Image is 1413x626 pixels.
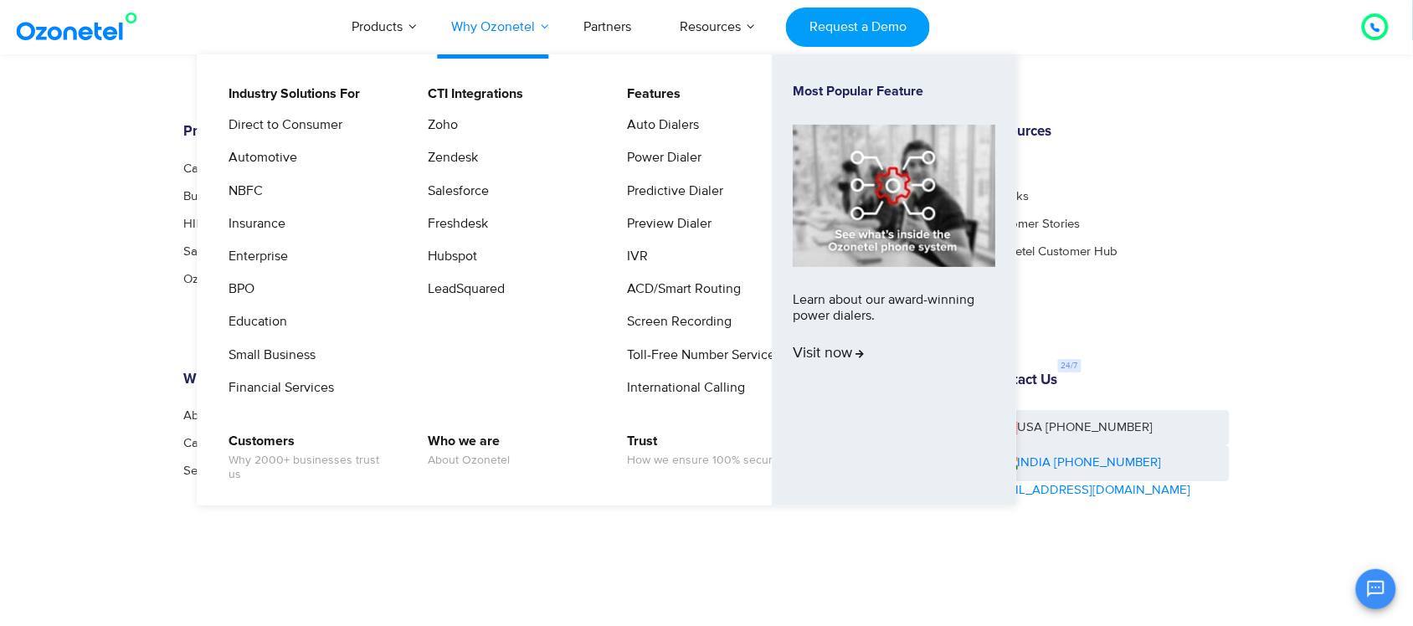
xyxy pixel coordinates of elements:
a: Direct to Consumer [218,115,345,136]
a: Hubspot [418,246,480,267]
a: Power Dialer [617,147,705,168]
a: Sales Dialer Solution [183,245,295,258]
span: Visit now [794,345,865,363]
a: Business Phone System [183,190,312,203]
h6: Products [183,124,426,141]
a: Salesforce [418,181,492,202]
h6: Why Ozonetel [183,372,426,388]
a: Enterprise [218,246,290,267]
a: HIPAA Compliant Call Center [183,218,341,230]
a: Request a Demo [786,8,929,47]
span: How we ensure 100% security [628,454,785,468]
a: Security & Compliance [183,464,306,477]
a: CTI Integrations [418,84,527,105]
a: LeadSquared [418,279,508,300]
a: Financial Services [218,377,337,398]
span: Why 2000+ businesses trust us [229,454,393,482]
button: Open chat [1356,569,1396,609]
a: NBFC [218,181,265,202]
a: Freshdesk [418,213,491,234]
a: International Calling [617,377,748,398]
span: About Ozonetel [429,454,511,468]
a: Screen Recording [617,311,735,332]
a: TrustHow we ensure 100% security [617,431,788,470]
a: [EMAIL_ADDRESS][DOMAIN_NAME] [987,481,1191,500]
a: Most Popular FeatureLearn about our award-winning power dialers.Visit now [794,84,996,476]
a: Zoho [418,115,461,136]
img: phone-system-min.jpg [794,125,996,266]
h6: Resources [987,124,1230,141]
a: Industry Solutions For [218,84,362,105]
a: Preview Dialer [617,213,715,234]
a: INDIA [PHONE_NUMBER] [999,454,1162,473]
a: IVR [617,246,651,267]
a: BPO [218,279,257,300]
a: Small Business [218,345,318,366]
a: Careers [183,437,226,449]
a: Ozonetel Customer Hub [987,245,1118,258]
a: USA [PHONE_NUMBER] [987,410,1230,446]
a: Auto Dialers [617,115,702,136]
a: Features [617,84,684,105]
a: ACD/Smart Routing [617,279,744,300]
a: Insurance [218,213,288,234]
a: Who we areAbout Ozonetel [418,431,513,470]
a: Customer Stories [987,218,1081,230]
a: Ozonetel CX Hub [183,273,279,285]
a: Education [218,311,290,332]
a: Toll-Free Number Services [617,345,784,366]
a: CustomersWhy 2000+ businesses trust us [218,431,396,485]
a: Zendesk [418,147,481,168]
a: Call Center Solution [183,162,290,175]
a: Predictive Dialer [617,181,727,202]
a: Automotive [218,147,300,168]
h6: Contact Us [987,372,1058,389]
a: About us [183,409,233,422]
